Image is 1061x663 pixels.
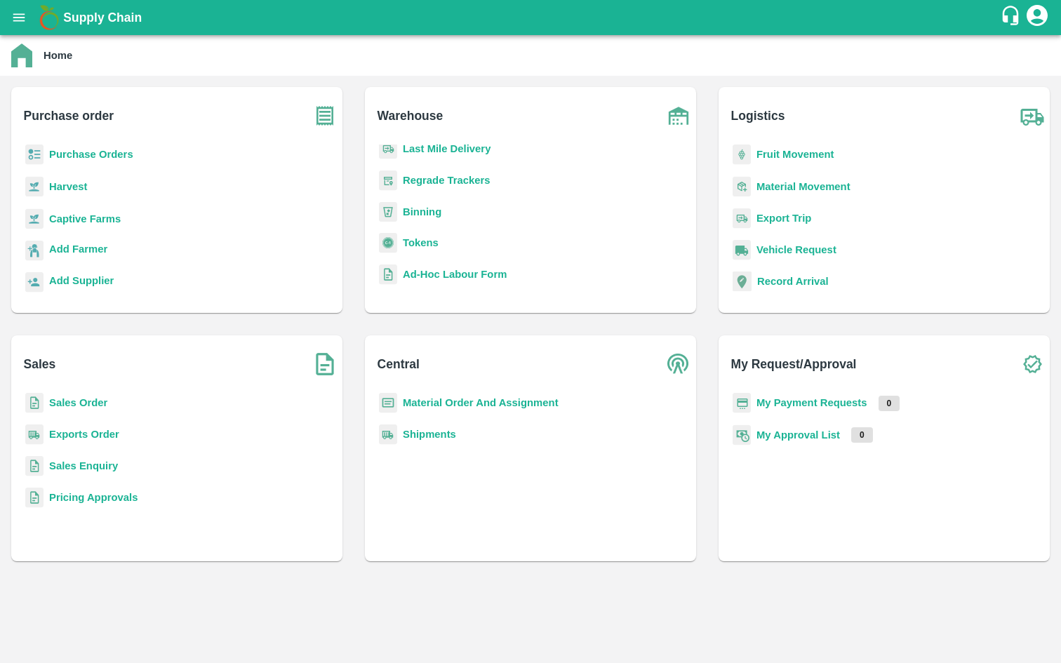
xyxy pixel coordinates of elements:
img: truck [1015,98,1050,133]
b: Sales [24,354,56,374]
img: purchase [307,98,342,133]
img: sales [25,488,44,508]
img: harvest [25,176,44,197]
b: Add Supplier [49,275,114,286]
a: Sales Order [49,397,107,408]
b: Supply Chain [63,11,142,25]
img: vehicle [733,240,751,260]
img: central [661,347,696,382]
a: Purchase Orders [49,149,133,160]
b: Central [378,354,420,374]
img: farmer [25,241,44,261]
a: Tokens [403,237,439,248]
a: My Approval List [756,429,840,441]
img: shipments [379,424,397,445]
img: check [1015,347,1050,382]
a: Sales Enquiry [49,460,118,471]
button: open drawer [3,1,35,34]
img: recordArrival [733,272,752,291]
div: account of current user [1025,3,1050,32]
a: Record Arrival [757,276,829,287]
img: fruit [733,145,751,165]
img: soSales [307,347,342,382]
a: My Payment Requests [756,397,867,408]
div: customer-support [1000,5,1025,30]
a: Exports Order [49,429,119,440]
b: Logistics [731,106,785,126]
img: tokens [379,233,397,253]
img: sales [25,456,44,476]
a: Last Mile Delivery [403,143,491,154]
a: Fruit Movement [756,149,834,160]
img: reciept [25,145,44,165]
img: logo [35,4,63,32]
img: home [11,43,32,67]
a: Add Supplier [49,273,114,292]
img: supplier [25,272,44,293]
img: approval [733,424,751,446]
b: My Request/Approval [731,354,857,374]
b: Add Farmer [49,243,107,255]
a: Pricing Approvals [49,492,138,503]
b: Home [44,50,72,61]
a: Ad-Hoc Labour Form [403,269,507,280]
a: Binning [403,206,441,217]
img: harvest [25,208,44,229]
img: delivery [733,208,751,229]
a: Material Movement [756,181,850,192]
img: centralMaterial [379,393,397,413]
a: Add Farmer [49,241,107,260]
a: Regrade Trackers [403,175,491,186]
a: Shipments [403,429,456,440]
img: whTracker [379,170,397,191]
a: Export Trip [756,213,811,224]
img: sales [379,264,397,285]
img: sales [25,393,44,413]
p: 0 [879,396,900,411]
img: payment [733,393,751,413]
img: bin [379,202,397,222]
a: Harvest [49,181,87,192]
a: Material Order And Assignment [403,397,559,408]
p: 0 [851,427,873,443]
a: Captive Farms [49,213,121,225]
b: Warehouse [378,106,443,126]
img: shipments [25,424,44,445]
img: delivery [379,139,397,159]
img: material [733,176,751,197]
b: Purchase order [24,106,114,126]
img: warehouse [661,98,696,133]
a: Vehicle Request [756,244,836,255]
a: Supply Chain [63,8,1000,27]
